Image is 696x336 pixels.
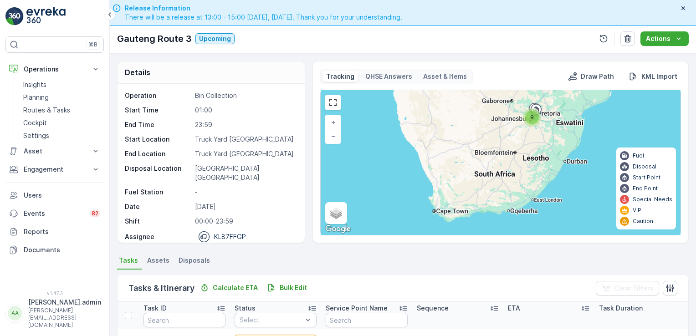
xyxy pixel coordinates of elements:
p: KML Import [641,72,677,81]
p: Cockpit [23,118,47,127]
a: Planning [20,91,104,104]
button: Operations [5,60,104,78]
a: View Fullscreen [326,96,340,109]
p: Operations [24,65,86,74]
span: v 1.47.3 [5,290,104,296]
p: Planning [23,93,49,102]
p: [PERSON_NAME].admin [28,298,101,307]
span: 9 [530,114,534,121]
p: Start Time [125,106,191,115]
p: Disposal Location [125,164,191,182]
p: Assignee [125,232,154,241]
a: Cockpit [20,117,104,129]
span: + [331,118,335,126]
p: Truck Yard [GEOGRAPHIC_DATA] [195,135,295,144]
img: logo_light-DOdMpM7g.png [26,7,66,25]
p: Special Needs [633,196,672,203]
div: 9 [523,108,541,127]
p: Insights [23,80,46,89]
p: 23:59 [195,120,295,129]
p: Start Point [633,174,660,181]
span: − [331,132,336,140]
button: Engagement [5,160,104,178]
a: Zoom Out [326,129,340,143]
p: Service Point Name [326,304,388,313]
p: 82 [92,210,98,217]
button: Clear Filters [596,281,659,295]
p: Date [125,202,191,211]
p: Documents [24,245,100,255]
a: Routes & Tasks [20,104,104,117]
input: Search [326,313,408,327]
p: Users [24,191,100,200]
p: Shift [125,217,191,226]
input: Search [143,313,225,327]
p: ETA [508,304,520,313]
p: Fuel [633,152,644,159]
p: Gauteng Route 3 [117,32,192,46]
p: [PERSON_NAME][EMAIL_ADDRESS][DOMAIN_NAME] [28,307,101,329]
p: Asset & Items [423,72,467,81]
p: Asset [24,147,86,156]
p: End Time [125,120,191,129]
p: [DATE] [195,202,295,211]
a: Insights [20,78,104,91]
button: Draw Path [564,71,618,82]
p: Tracking [326,72,354,81]
div: 0 [321,90,681,235]
p: Settings [23,131,49,140]
p: 00:00-23:59 [195,217,295,226]
p: [GEOGRAPHIC_DATA] [GEOGRAPHIC_DATA] [195,164,295,182]
p: KL87FFGP [214,232,246,241]
a: Documents [5,241,104,259]
p: Select [240,316,302,325]
p: End Point [633,185,658,192]
p: Actions [646,34,670,43]
p: Start Location [125,135,191,144]
p: Bin Collection [195,91,295,100]
button: Asset [5,142,104,160]
a: Zoom In [326,116,340,129]
p: Status [235,304,256,313]
p: End Location [125,149,191,158]
p: VIP [633,207,641,214]
button: Actions [640,31,689,46]
p: Caution [633,218,653,225]
span: Assets [147,256,169,265]
p: Tasks & Itinerary [128,282,194,295]
p: Draw Path [581,72,614,81]
p: Upcoming [199,34,231,43]
button: Upcoming [195,33,235,44]
p: Bulk Edit [280,283,307,292]
button: Calculate ETA [196,282,261,293]
p: Engagement [24,165,86,174]
p: Truck Yard [GEOGRAPHIC_DATA] [195,149,295,158]
img: Google [323,223,353,235]
p: Calculate ETA [213,283,258,292]
button: KML Import [625,71,681,82]
a: Settings [20,129,104,142]
p: Details [125,67,150,78]
span: Release Information [125,4,402,13]
a: Users [5,186,104,204]
p: Fuel Station [125,188,191,197]
a: Events82 [5,204,104,223]
p: Task Duration [599,304,643,313]
p: ⌘B [88,41,97,48]
p: 01:00 [195,106,295,115]
span: There will be a release at 13:00 - 15:00 [DATE], [DATE]. Thank you for your understanding. [125,13,402,22]
p: Task ID [143,304,167,313]
p: - [195,188,295,197]
div: AA [8,306,22,321]
p: Disposal [633,163,656,170]
p: Routes & Tasks [23,106,70,115]
p: Events [24,209,84,218]
a: Reports [5,223,104,241]
p: Sequence [417,304,449,313]
span: Disposals [179,256,210,265]
p: Operation [125,91,191,100]
p: Clear Filters [614,284,654,293]
button: AA[PERSON_NAME].admin[PERSON_NAME][EMAIL_ADDRESS][DOMAIN_NAME] [5,298,104,329]
a: Layers [326,203,346,223]
button: Bulk Edit [263,282,311,293]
